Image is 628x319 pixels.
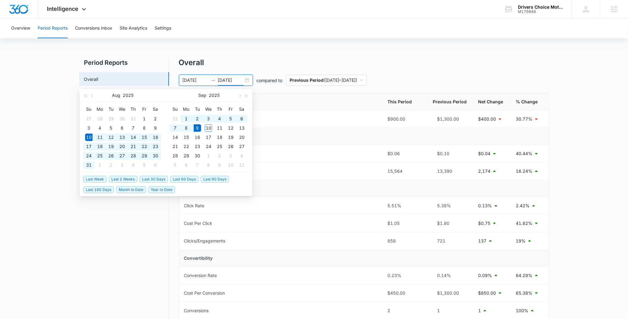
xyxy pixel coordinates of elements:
p: $850.00 [478,290,496,296]
a: Overall [84,76,98,82]
div: 21 [171,143,179,150]
td: 2025-08-24 [83,151,94,160]
td: 2025-08-22 [139,142,150,151]
div: 20 [118,143,126,150]
div: Conversions [184,307,209,314]
span: Last 2 Weeks [109,176,137,183]
span: Last 90 Days [201,176,229,183]
div: $0.06 [388,150,423,157]
div: 0.14% [433,272,469,279]
div: 26 [107,152,115,159]
th: Fr [225,104,236,114]
td: 2025-10-09 [214,160,225,170]
td: 2025-08-11 [94,133,105,142]
td: Convertibility [179,250,549,267]
td: 2025-09-20 [236,133,247,142]
th: Th [214,104,225,114]
td: 2025-09-14 [170,133,181,142]
div: 23 [194,143,201,150]
p: $400.00 [478,116,496,122]
div: 29 [141,152,148,159]
div: 9 [152,124,159,132]
div: 5 [171,161,179,169]
div: 1 [183,115,190,122]
td: 2025-07-29 [105,114,117,123]
div: 11 [96,134,104,141]
th: Mo [94,104,105,114]
span: Intelligence [47,6,79,12]
button: Conversions Inbox [75,19,112,38]
td: 2025-09-09 [192,123,203,133]
p: 137 [478,238,487,244]
div: 9 [194,124,201,132]
td: 2025-09-07 [170,123,181,133]
td: 2025-08-15 [139,133,150,142]
div: 18 [96,143,104,150]
td: 2025-09-27 [236,142,247,151]
div: 11 [238,161,246,169]
div: 22 [141,143,148,150]
div: 31 [85,161,93,169]
p: 19% [516,238,526,244]
div: 18 [216,134,223,141]
td: 2025-09-02 [192,114,203,123]
div: 8 [141,124,148,132]
td: Visibility [179,128,549,145]
th: We [117,104,128,114]
td: 2025-10-03 [225,151,236,160]
div: $1.05 [388,220,423,227]
h1: Overall [179,58,204,67]
div: 26 [227,143,234,150]
div: $1,300.00 [433,290,469,296]
td: 2025-09-19 [225,133,236,142]
td: 2025-10-01 [203,151,214,160]
td: 2025-08-02 [150,114,161,123]
div: 4 [238,152,246,159]
td: 2025-08-21 [128,142,139,151]
div: Cost Per Click [184,220,213,227]
td: 2025-08-31 [83,160,94,170]
div: 30 [152,152,159,159]
div: 19 [107,143,115,150]
td: 2025-07-27 [83,114,94,123]
div: 5.51% [388,202,423,209]
div: $450.00 [388,290,423,296]
td: 2025-07-31 [128,114,139,123]
div: 14 [130,134,137,141]
td: 2025-08-07 [128,123,139,133]
div: 3 [205,115,212,122]
div: 19 [227,134,234,141]
span: Last 180 Days [83,186,114,193]
td: 2025-08-29 [139,151,150,160]
div: 858 [388,238,423,244]
div: 1 [433,307,469,314]
td: 2025-08-26 [105,151,117,160]
div: 7 [171,124,179,132]
div: 20 [238,134,246,141]
div: 25 [216,143,223,150]
td: 2025-09-04 [214,114,225,123]
td: 2025-08-01 [139,114,150,123]
td: 2025-09-22 [181,142,192,151]
th: Mo [181,104,192,114]
div: 30 [194,152,201,159]
td: 2025-09-05 [225,114,236,123]
div: 13 [238,124,246,132]
p: 100% [516,307,529,314]
td: 2025-08-09 [150,123,161,133]
td: 2025-09-10 [203,123,214,133]
td: 2025-09-17 [203,133,214,142]
div: account name [518,5,563,10]
div: 16 [152,134,159,141]
td: 2025-09-24 [203,142,214,151]
div: 1 [96,161,104,169]
div: 8 [183,124,190,132]
button: Site Analytics [120,19,147,38]
td: 2025-08-25 [94,151,105,160]
th: Previous Period [428,93,473,110]
input: End date [218,77,244,84]
th: Th [128,104,139,114]
div: 1 [205,152,212,159]
div: 3 [227,152,234,159]
td: 2025-09-21 [170,142,181,151]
